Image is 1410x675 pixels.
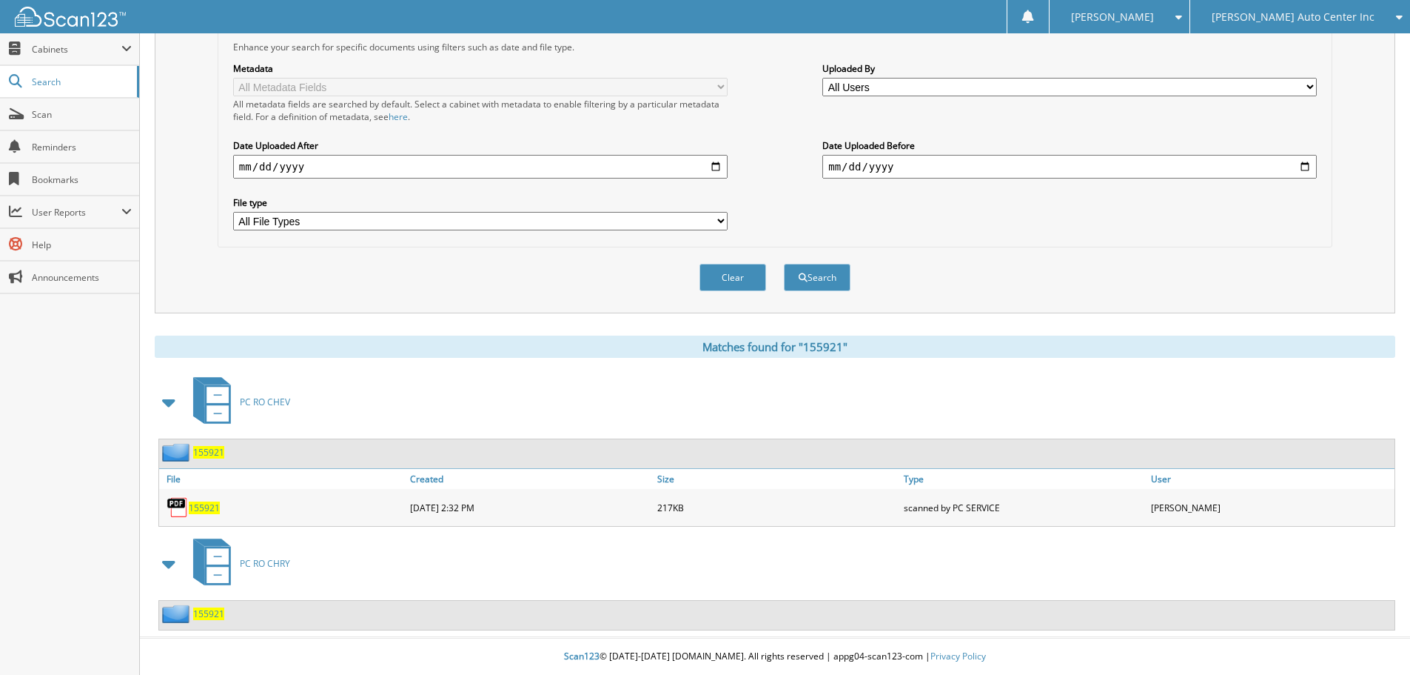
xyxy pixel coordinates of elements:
[233,139,728,152] label: Date Uploaded After
[32,173,132,186] span: Bookmarks
[233,98,728,123] div: All metadata fields are searched by default. Select a cabinet with metadata to enable filtering b...
[240,557,290,570] span: PC RO CHRY
[162,443,193,462] img: folder2.png
[1212,13,1374,21] span: [PERSON_NAME] Auto Center Inc
[162,605,193,623] img: folder2.png
[155,336,1395,358] div: Matches found for "155921"
[32,271,132,284] span: Announcements
[233,196,728,209] label: File type
[1147,493,1394,522] div: [PERSON_NAME]
[184,534,290,593] a: PC RO CHRY
[822,139,1317,152] label: Date Uploaded Before
[1071,13,1154,21] span: [PERSON_NAME]
[654,493,901,522] div: 217KB
[406,493,654,522] div: [DATE] 2:32 PM
[32,108,132,121] span: Scan
[32,206,121,219] span: User Reports
[233,155,728,179] input: start
[226,41,1324,53] div: Enhance your search for specific documents using filters such as date and file type.
[389,110,408,123] a: here
[654,469,901,489] a: Size
[784,264,850,291] button: Search
[406,469,654,489] a: Created
[233,62,728,75] label: Metadata
[193,446,224,459] a: 155921
[900,493,1147,522] div: scanned by PC SERVICE
[167,496,189,519] img: PDF.png
[822,62,1317,75] label: Uploaded By
[1336,604,1410,675] iframe: Chat Widget
[184,373,290,431] a: PC RO CHEV
[564,650,600,662] span: Scan123
[240,396,290,408] span: PC RO CHEV
[32,141,132,153] span: Reminders
[159,469,406,489] a: File
[193,608,224,620] a: 155921
[900,469,1147,489] a: Type
[930,650,986,662] a: Privacy Policy
[32,239,132,251] span: Help
[189,502,220,514] a: 155921
[32,76,130,88] span: Search
[140,639,1410,675] div: © [DATE]-[DATE] [DOMAIN_NAME]. All rights reserved | appg04-scan123-com |
[822,155,1317,179] input: end
[1147,469,1394,489] a: User
[32,43,121,56] span: Cabinets
[699,264,766,291] button: Clear
[15,7,126,27] img: scan123-logo-white.svg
